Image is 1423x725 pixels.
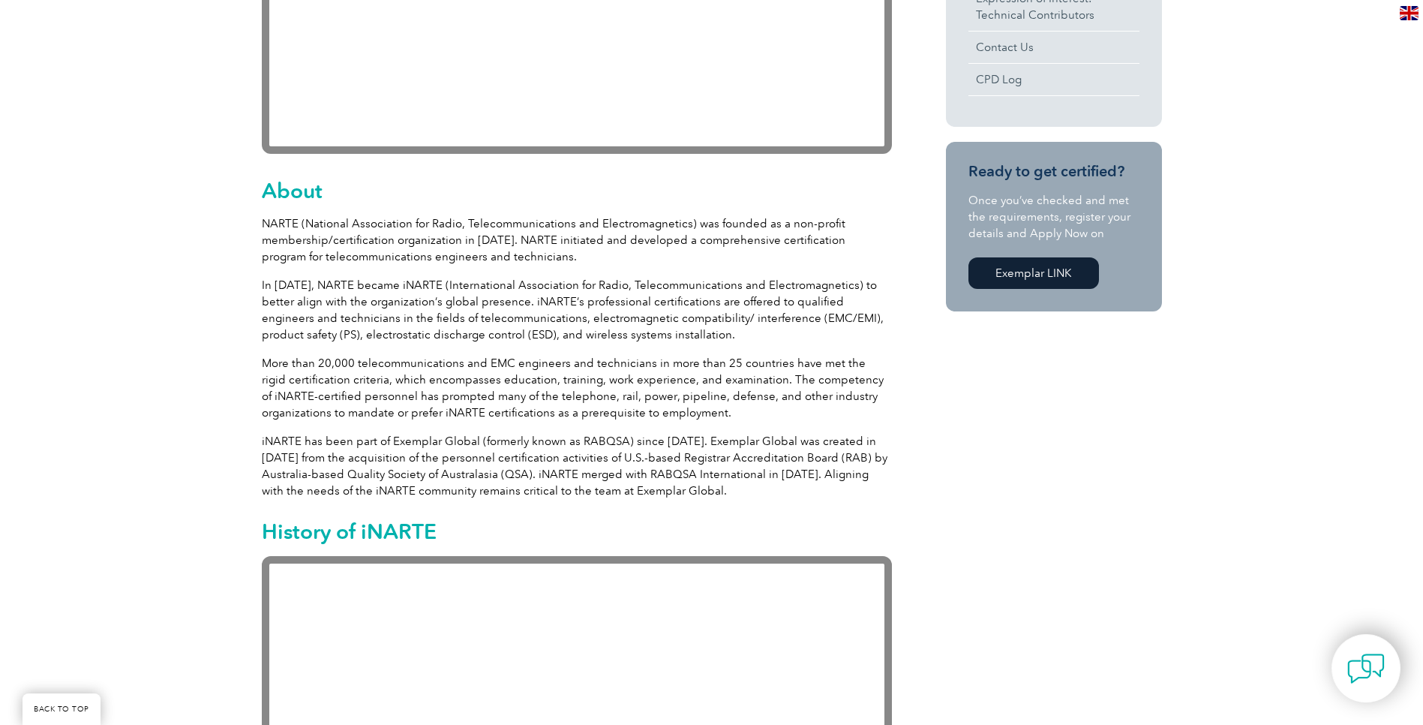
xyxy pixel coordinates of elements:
[262,355,892,421] p: More than 20,000 telecommunications and EMC engineers and technicians in more than 25 countries h...
[1347,650,1385,687] img: contact-chat.png
[262,215,892,265] p: NARTE (National Association for Radio, Telecommunications and Electromagnetics) was founded as a ...
[968,257,1099,289] a: Exemplar LINK
[23,693,101,725] a: BACK TO TOP
[262,179,892,203] h2: About
[262,277,892,343] p: In [DATE], NARTE became iNARTE (International Association for Radio, Telecommunications and Elect...
[968,162,1139,181] h3: Ready to get certified?
[968,64,1139,95] a: CPD Log
[968,192,1139,242] p: Once you’ve checked and met the requirements, register your details and Apply Now on
[262,519,892,543] h2: History of iNARTE
[1400,6,1418,20] img: en
[262,433,892,499] p: iNARTE has been part of Exemplar Global (formerly known as RABQSA) since [DATE]. Exemplar Global ...
[968,32,1139,63] a: Contact Us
